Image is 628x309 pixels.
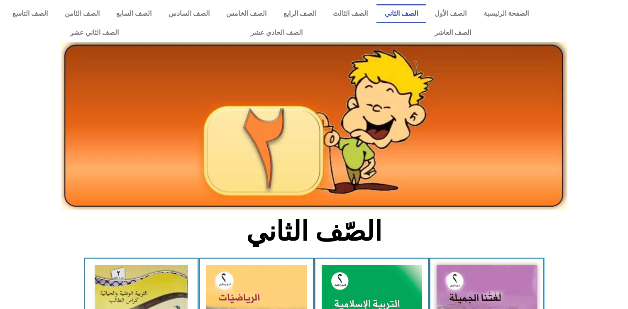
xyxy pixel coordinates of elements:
[369,23,537,42] a: الصف العاشر
[426,4,475,23] a: الصف الأول
[376,4,427,23] a: الصف الثاني
[185,23,369,42] a: الصف الحادي عشر
[56,4,108,23] a: الصف الثامن
[4,4,56,23] a: الصف التاسع
[475,4,538,23] a: الصفحة الرئيسية
[108,4,160,23] a: الصف السابع
[177,215,451,248] h2: الصّف الثاني
[275,4,325,23] a: الصف الرابع
[325,4,376,23] a: الصف الثالث
[218,4,275,23] a: الصف الخامس
[4,23,185,42] a: الصف الثاني عشر
[160,4,218,23] a: الصف السادس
